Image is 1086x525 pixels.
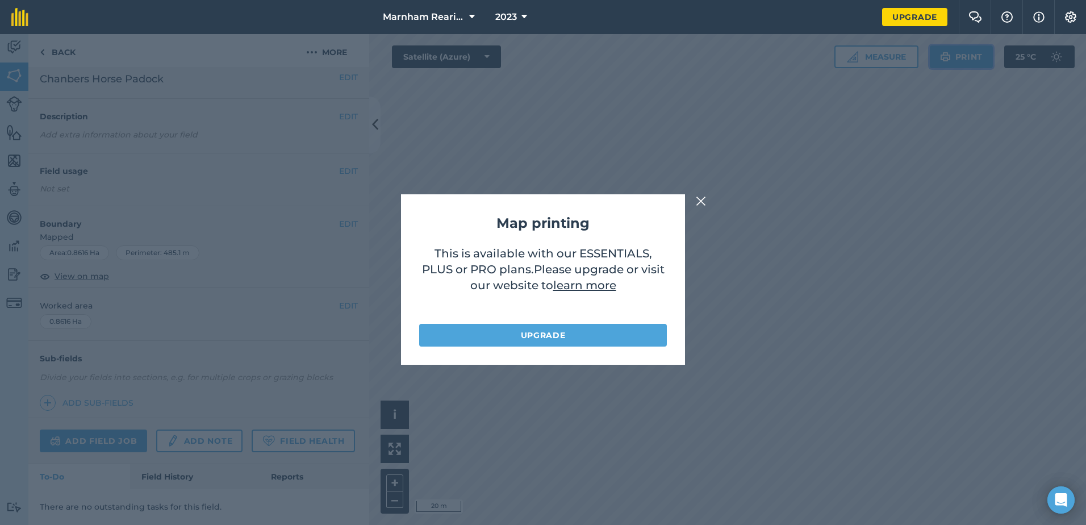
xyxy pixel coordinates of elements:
[882,8,947,26] a: Upgrade
[1033,10,1045,24] img: svg+xml;base64,PHN2ZyB4bWxucz0iaHR0cDovL3d3dy53My5vcmcvMjAwMC9zdmciIHdpZHRoPSIxNyIgaGVpZ2h0PSIxNy...
[470,262,665,292] span: Please upgrade or visit our website to
[11,8,28,26] img: fieldmargin Logo
[419,324,667,347] a: Upgrade
[495,10,517,24] span: 2023
[1064,11,1077,23] img: A cog icon
[419,213,667,234] h2: Map printing
[553,278,616,292] a: learn more
[968,11,982,23] img: Two speech bubbles overlapping with the left bubble in the forefront
[383,10,465,24] span: Marnham Rearing
[1000,11,1014,23] img: A question mark icon
[419,245,667,312] p: This is available with our ESSENTIALS, PLUS or PRO plans .
[1047,486,1075,514] div: Open Intercom Messenger
[696,194,706,208] img: svg+xml;base64,PHN2ZyB4bWxucz0iaHR0cDovL3d3dy53My5vcmcvMjAwMC9zdmciIHdpZHRoPSIyMiIgaGVpZ2h0PSIzMC...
